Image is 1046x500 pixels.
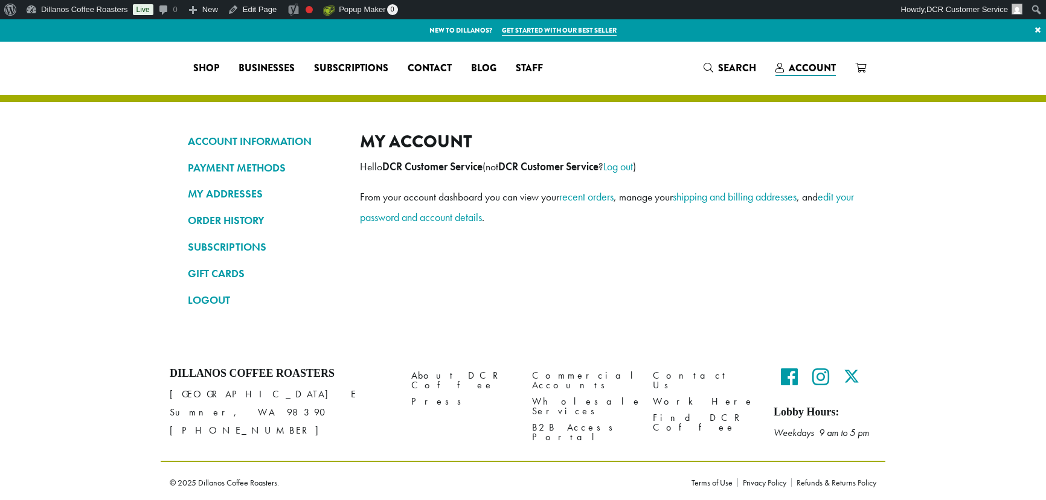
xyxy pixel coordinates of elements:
a: Privacy Policy [737,478,791,487]
p: [GEOGRAPHIC_DATA] E Sumner, WA 98390 [PHONE_NUMBER] [170,385,393,440]
a: Find DCR Coffee [653,410,756,436]
a: Get started with our best seller [502,25,617,36]
span: Contact [408,61,452,76]
a: × [1030,19,1046,41]
span: DCR Customer Service [926,5,1008,14]
span: Account [789,61,836,75]
span: Shop [193,61,219,76]
a: Staff [506,59,553,78]
span: 0 [387,4,398,15]
h2: My account [360,131,858,152]
a: GIFT CARDS [188,263,342,284]
p: From your account dashboard you can view your , manage your , and . [360,187,858,228]
a: recent orders [559,190,614,204]
span: Blog [471,61,496,76]
span: Subscriptions [314,61,388,76]
a: About DCR Coffee [411,367,514,393]
h5: Lobby Hours: [774,406,876,419]
a: B2B Access Portal [532,420,635,446]
div: Focus keyphrase not set [306,6,313,13]
a: Log out [603,159,633,173]
a: PAYMENT METHODS [188,158,342,178]
strong: DCR Customer Service [382,160,483,173]
a: shipping and billing addresses [673,190,797,204]
span: Staff [516,61,543,76]
a: Shop [184,59,229,78]
p: Hello (not ? ) [360,156,858,177]
a: Terms of Use [691,478,737,487]
span: Businesses [239,61,295,76]
a: Search [694,58,766,78]
a: MY ADDRESSES [188,184,342,204]
nav: Account pages [188,131,342,320]
a: Commercial Accounts [532,367,635,393]
a: SUBSCRIPTIONS [188,237,342,257]
a: Refunds & Returns Policy [791,478,876,487]
a: Press [411,394,514,410]
a: Work Here [653,394,756,410]
a: Contact Us [653,367,756,393]
a: ACCOUNT INFORMATION [188,131,342,152]
p: © 2025 Dillanos Coffee Roasters. [170,478,673,487]
a: LOGOUT [188,290,342,310]
a: ORDER HISTORY [188,210,342,231]
h4: Dillanos Coffee Roasters [170,367,393,380]
strong: DCR Customer Service [498,160,598,173]
em: Weekdays 9 am to 5 pm [774,426,869,439]
a: Live [133,4,153,15]
span: Search [718,61,756,75]
a: Wholesale Services [532,394,635,420]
